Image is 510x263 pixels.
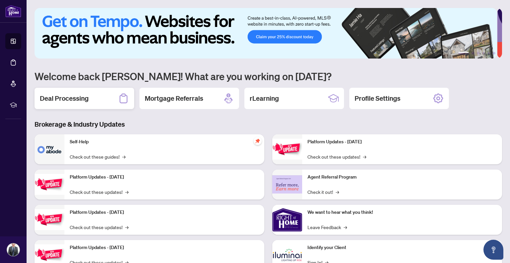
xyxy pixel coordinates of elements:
img: Self-Help [35,134,64,164]
p: Platform Updates - [DATE] [70,209,259,216]
a: Check out these updates!→ [70,188,128,196]
p: We want to hear what you think! [307,209,497,216]
p: Platform Updates - [DATE] [307,138,497,146]
p: Agent Referral Program [307,174,497,181]
h1: Welcome back [PERSON_NAME]! What are you working on [DATE]? [35,70,502,82]
h2: Profile Settings [355,94,400,103]
h2: Deal Processing [40,94,89,103]
span: → [125,223,128,231]
p: Platform Updates - [DATE] [70,174,259,181]
img: Slide 0 [35,8,497,59]
p: Self-Help [70,138,259,146]
p: Platform Updates - [DATE] [70,244,259,251]
button: 1 [458,52,469,55]
button: 5 [487,52,490,55]
img: logo [5,5,21,17]
button: 3 [477,52,479,55]
span: → [125,188,128,196]
img: Platform Updates - June 23, 2025 [272,139,302,160]
a: Check it out!→ [307,188,339,196]
span: → [344,223,347,231]
a: Check out these guides!→ [70,153,126,160]
h2: rLearning [250,94,279,103]
img: Agent Referral Program [272,175,302,194]
span: → [336,188,339,196]
span: pushpin [254,137,262,145]
p: Identify your Client [307,244,497,251]
button: 4 [482,52,485,55]
img: Platform Updates - September 16, 2025 [35,174,64,195]
span: → [122,153,126,160]
img: Profile Icon [7,243,20,256]
button: 6 [493,52,495,55]
button: Open asap [483,240,503,260]
img: Platform Updates - July 21, 2025 [35,209,64,230]
img: We want to hear what you think! [272,205,302,235]
a: Check out these updates!→ [307,153,366,160]
h2: Mortgage Referrals [145,94,203,103]
h3: Brokerage & Industry Updates [35,120,502,129]
a: Check out these updates!→ [70,223,128,231]
button: 2 [471,52,474,55]
span: → [363,153,366,160]
a: Leave Feedback→ [307,223,347,231]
